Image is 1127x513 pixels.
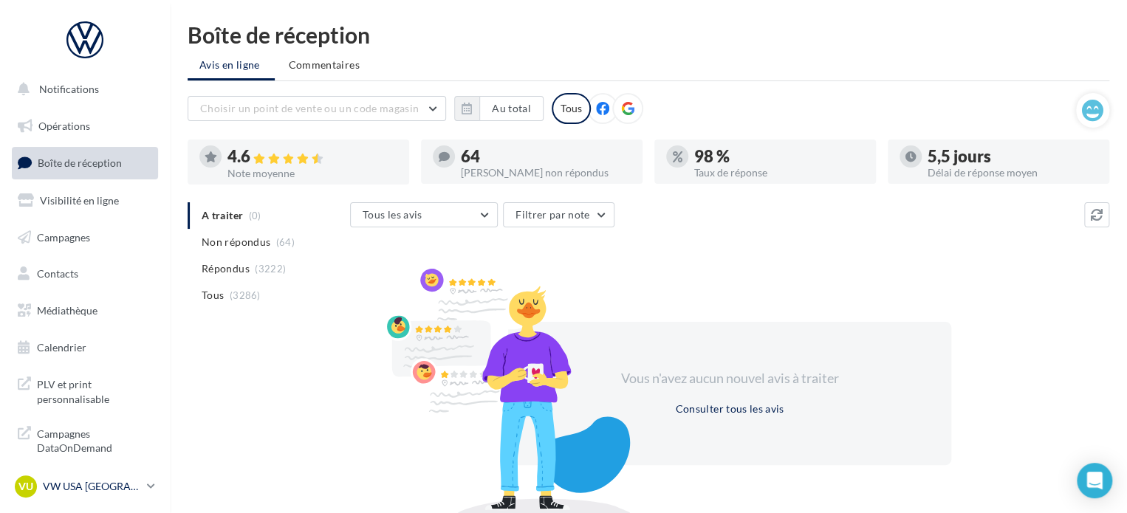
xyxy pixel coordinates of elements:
span: Contacts [37,267,78,280]
span: Tous [202,288,224,303]
div: 64 [461,148,631,165]
span: (3286) [230,289,261,301]
button: Au total [454,96,544,121]
div: Délai de réponse moyen [928,168,1097,178]
span: Non répondus [202,235,270,249]
a: Campagnes DataOnDemand [9,418,161,461]
div: 4.6 [227,148,397,165]
span: Choisir un point de vente ou un code magasin [200,102,419,114]
div: Tous [552,93,591,124]
button: Consulter tous les avis [669,400,789,418]
span: Notifications [39,83,99,95]
a: Médiathèque [9,295,161,326]
button: Tous les avis [350,202,498,227]
a: Contacts [9,258,161,289]
span: Tous les avis [363,208,422,221]
span: Répondus [202,261,250,276]
span: Commentaires [289,58,360,71]
a: Opérations [9,111,161,142]
a: Calendrier [9,332,161,363]
div: Taux de réponse [694,168,864,178]
div: Boîte de réception [188,24,1109,46]
a: Visibilité en ligne [9,185,161,216]
span: Campagnes [37,230,90,243]
button: Notifications [9,74,155,105]
p: VW USA [GEOGRAPHIC_DATA] [43,479,141,494]
a: Campagnes [9,222,161,253]
a: Boîte de réception [9,147,161,179]
div: Vous n'avez aucun nouvel avis à traiter [603,369,857,388]
div: 98 % [694,148,864,165]
span: Boîte de réception [38,156,122,169]
div: Note moyenne [227,168,397,179]
a: VU VW USA [GEOGRAPHIC_DATA] [12,472,158,500]
span: Opérations [38,120,90,132]
span: (3222) [255,263,286,275]
span: Campagnes DataOnDemand [37,424,152,455]
div: [PERSON_NAME] non répondus [461,168,631,178]
a: PLV et print personnalisable [9,368,161,412]
span: VU [18,479,33,494]
span: Visibilité en ligne [40,194,119,207]
span: Médiathèque [37,304,97,317]
button: Choisir un point de vente ou un code magasin [188,96,446,121]
button: Au total [479,96,544,121]
span: Calendrier [37,341,86,354]
button: Filtrer par note [503,202,614,227]
div: Open Intercom Messenger [1077,463,1112,498]
span: PLV et print personnalisable [37,374,152,406]
span: (64) [276,236,295,248]
div: 5,5 jours [928,148,1097,165]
